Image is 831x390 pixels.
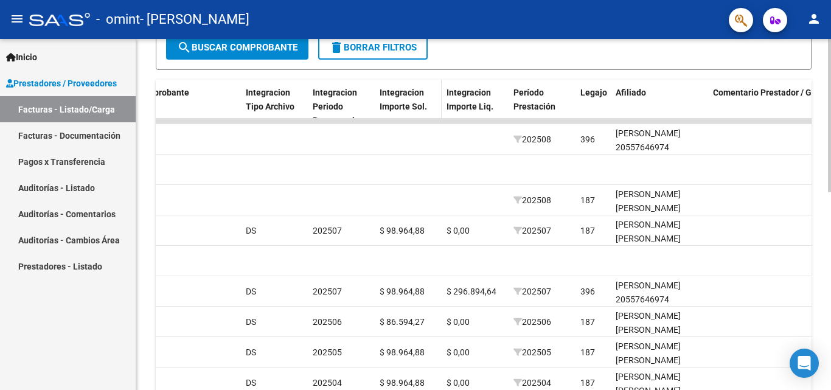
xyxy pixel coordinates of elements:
div: [PERSON_NAME] 20557646974 [616,127,703,155]
datatable-header-cell: Integracion Tipo Archivo [241,80,308,133]
span: $ 86.594,27 [380,317,425,327]
span: 202505 [313,347,342,357]
span: 202507 [513,226,551,235]
span: $ 0,00 [447,317,470,327]
datatable-header-cell: Integracion Periodo Presentacion [308,80,375,133]
span: Legajo [580,88,607,97]
span: 202508 [513,195,551,205]
div: [PERSON_NAME] [PERSON_NAME] 27578881072 [616,187,703,229]
span: Período Prestación [513,88,555,111]
span: $ 98.964,88 [380,347,425,357]
span: 202507 [313,287,342,296]
datatable-header-cell: Afiliado [611,80,708,133]
span: $ 0,00 [447,347,470,357]
span: Comprobante [136,88,189,97]
button: Buscar Comprobante [166,35,308,60]
span: Integracion Periodo Presentacion [313,88,364,125]
div: [PERSON_NAME] 20557646974 [616,279,703,307]
div: [PERSON_NAME] [PERSON_NAME] 27578881072 [616,309,703,350]
span: 202507 [513,287,551,296]
datatable-header-cell: Legajo [575,80,611,133]
span: Afiliado [616,88,646,97]
span: 202504 [513,378,551,388]
span: $ 0,00 [447,226,470,235]
div: 187 [580,315,595,329]
span: Buscar Comprobante [177,42,297,53]
span: Integracion Importe Liq. [447,88,493,111]
mat-icon: search [177,40,192,55]
div: 187 [580,193,595,207]
datatable-header-cell: Comprobante [131,80,241,133]
span: 202504 [313,378,342,388]
span: $ 98.964,88 [380,378,425,388]
datatable-header-cell: Integracion Importe Sol. [375,80,442,133]
span: DS [246,287,256,296]
span: - omint [96,6,140,33]
mat-icon: menu [10,12,24,26]
span: DS [246,226,256,235]
span: Integracion Tipo Archivo [246,88,294,111]
span: $ 98.964,88 [380,287,425,296]
div: 396 [580,133,595,147]
mat-icon: person [807,12,821,26]
span: Inicio [6,50,37,64]
span: DS [246,317,256,327]
span: DS [246,378,256,388]
div: 187 [580,376,595,390]
span: $ 296.894,64 [447,287,496,296]
span: 202505 [513,347,551,357]
datatable-header-cell: Período Prestación [509,80,575,133]
div: 396 [580,285,595,299]
div: [PERSON_NAME] [PERSON_NAME] 27578881072 [616,340,703,381]
span: Prestadores / Proveedores [6,77,117,90]
span: Borrar Filtros [329,42,417,53]
span: Integracion Importe Sol. [380,88,427,111]
datatable-header-cell: Integracion Importe Liq. [442,80,509,133]
mat-icon: delete [329,40,344,55]
span: $ 0,00 [447,378,470,388]
button: Borrar Filtros [318,35,428,60]
div: [PERSON_NAME] [PERSON_NAME] 27578881072 [616,218,703,259]
span: - [PERSON_NAME] [140,6,249,33]
span: 202506 [313,317,342,327]
span: $ 98.964,88 [380,226,425,235]
span: 202508 [513,134,551,144]
span: 202506 [513,317,551,327]
div: 187 [580,346,595,360]
span: DS [246,347,256,357]
span: 202507 [313,226,342,235]
div: 187 [580,224,595,238]
div: Open Intercom Messenger [790,349,819,378]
